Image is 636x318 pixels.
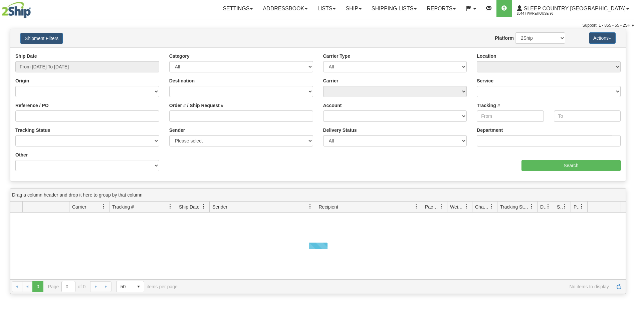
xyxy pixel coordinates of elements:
a: Refresh [614,281,624,292]
label: Destination [169,77,195,84]
label: Service [477,77,493,84]
input: Search [521,160,621,171]
span: select [133,281,144,292]
label: Account [323,102,342,109]
a: Pickup Status filter column settings [576,201,587,212]
span: items per page [116,281,178,292]
label: Sender [169,127,185,133]
span: Page of 0 [48,281,86,292]
label: Department [477,127,503,133]
a: Shipment Issues filter column settings [559,201,571,212]
label: Reference / PO [15,102,49,109]
label: Ship Date [15,53,37,59]
a: Tracking Status filter column settings [526,201,537,212]
span: Page sizes drop down [116,281,144,292]
label: Other [15,151,28,158]
span: Sleep Country [GEOGRAPHIC_DATA] [522,6,626,11]
label: Tracking Status [15,127,50,133]
iframe: chat widget [621,125,635,193]
a: Addressbook [258,0,312,17]
button: Shipment Filters [20,33,63,44]
span: Ship Date [179,204,199,210]
label: Tracking # [477,102,500,109]
span: 2044 / Warehouse 96 [517,10,567,17]
span: Pickup Status [574,204,579,210]
span: Packages [425,204,439,210]
label: Category [169,53,190,59]
a: Reports [422,0,461,17]
label: Location [477,53,496,59]
label: Order # / Ship Request # [169,102,224,109]
a: Delivery Status filter column settings [543,201,554,212]
span: Recipient [319,204,338,210]
span: Weight [450,204,464,210]
input: From [477,110,544,122]
label: Platform [495,35,514,41]
img: logo2044.jpg [2,2,31,18]
input: To [554,110,621,122]
span: Shipment Issues [557,204,563,210]
a: Tracking # filter column settings [165,201,176,212]
a: Packages filter column settings [436,201,447,212]
a: Charge filter column settings [486,201,497,212]
a: Weight filter column settings [461,201,472,212]
div: Support: 1 - 855 - 55 - 2SHIP [2,23,634,28]
span: Carrier [72,204,86,210]
span: Tracking # [112,204,134,210]
label: Carrier Type [323,53,350,59]
a: Carrier filter column settings [98,201,109,212]
a: Ship Date filter column settings [198,201,209,212]
span: Charge [475,204,489,210]
span: No items to display [187,284,609,289]
a: Settings [218,0,258,17]
span: Delivery Status [540,204,546,210]
label: Origin [15,77,29,84]
a: Sleep Country [GEOGRAPHIC_DATA] 2044 / Warehouse 96 [512,0,634,17]
a: Ship [341,0,366,17]
div: grid grouping header [10,189,626,202]
span: 50 [121,283,129,290]
span: Sender [212,204,227,210]
a: Sender filter column settings [304,201,316,212]
label: Carrier [323,77,339,84]
a: Lists [312,0,341,17]
a: Shipping lists [367,0,422,17]
button: Actions [589,32,616,44]
span: Tracking Status [500,204,529,210]
label: Delivery Status [323,127,357,133]
span: Page 0 [32,281,43,292]
a: Recipient filter column settings [411,201,422,212]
